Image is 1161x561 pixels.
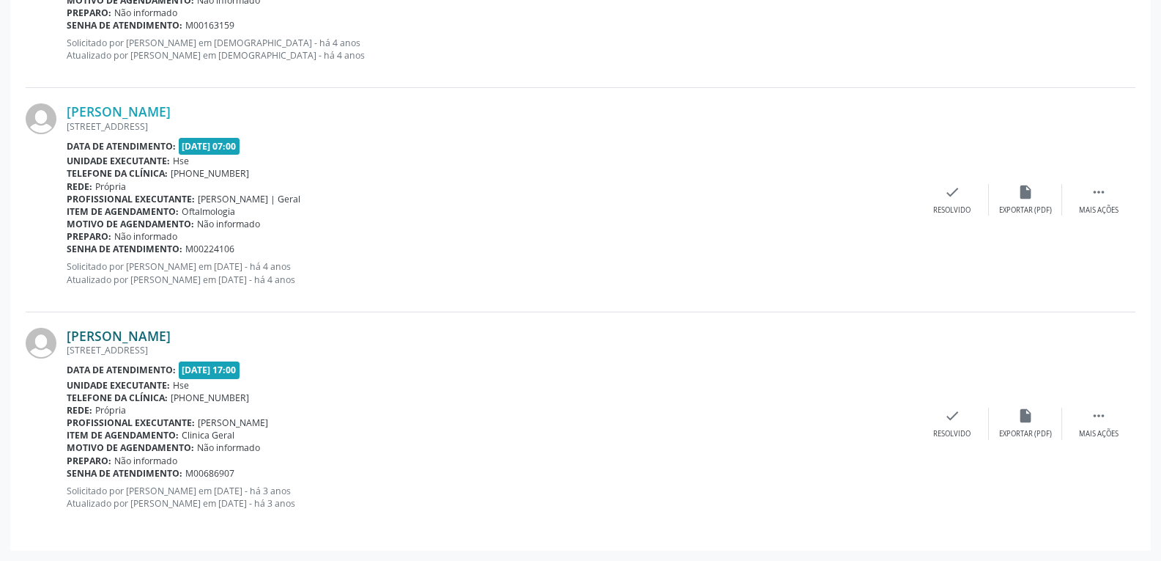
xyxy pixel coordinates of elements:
img: img [26,103,56,134]
div: Mais ações [1079,429,1119,439]
i: check [944,408,960,424]
b: Unidade executante: [67,379,170,392]
b: Profissional executante: [67,417,195,429]
p: Solicitado por [PERSON_NAME] em [DATE] - há 3 anos Atualizado por [PERSON_NAME] em [DATE] - há 3 ... [67,485,916,510]
img: img [26,328,56,359]
b: Preparo: [67,455,111,467]
span: Hse [173,379,189,392]
span: Clinica Geral [182,429,234,441]
b: Preparo: [67,7,111,19]
div: Resolvido [933,205,971,216]
a: [PERSON_NAME] [67,103,171,120]
span: M00163159 [185,19,234,32]
b: Senha de atendimento: [67,243,182,255]
div: Resolvido [933,429,971,439]
span: Não informado [114,230,177,243]
i:  [1091,184,1107,200]
p: Solicitado por [PERSON_NAME] em [DATE] - há 4 anos Atualizado por [PERSON_NAME] em [DATE] - há 4 ... [67,260,916,285]
span: Não informado [197,218,260,230]
b: Rede: [67,180,92,193]
span: [PHONE_NUMBER] [171,167,249,180]
b: Data de atendimento: [67,364,176,376]
i:  [1091,408,1107,424]
span: Não informado [114,7,177,19]
b: Motivo de agendamento: [67,218,194,230]
div: Mais ações [1079,205,1119,216]
span: [DATE] 17:00 [179,362,240,378]
b: Telefone da clínica: [67,392,168,404]
span: [DATE] 07:00 [179,138,240,155]
span: [PERSON_NAME] [198,417,268,429]
p: Solicitado por [PERSON_NAME] em [DEMOGRAPHIC_DATA] - há 4 anos Atualizado por [PERSON_NAME] em [D... [67,37,916,62]
span: Hse [173,155,189,167]
b: Rede: [67,404,92,417]
span: Não informado [114,455,177,467]
div: [STREET_ADDRESS] [67,120,916,133]
i: insert_drive_file [1017,408,1034,424]
b: Item de agendamento: [67,205,179,218]
b: Telefone da clínica: [67,167,168,180]
b: Motivo de agendamento: [67,441,194,454]
b: Senha de atendimento: [67,467,182,480]
b: Senha de atendimento: [67,19,182,32]
b: Data de atendimento: [67,140,176,153]
div: [STREET_ADDRESS] [67,344,916,356]
span: [PHONE_NUMBER] [171,392,249,404]
span: M00686907 [185,467,234,480]
b: Unidade executante: [67,155,170,167]
div: Exportar (PDF) [999,205,1052,216]
b: Profissional executante: [67,193,195,205]
span: Própria [95,404,126,417]
span: Não informado [197,441,260,454]
span: [PERSON_NAME] | Geral [198,193,300,205]
i: insert_drive_file [1017,184,1034,200]
span: Própria [95,180,126,193]
b: Item de agendamento: [67,429,179,441]
span: Oftalmologia [182,205,235,218]
i: check [944,184,960,200]
span: M00224106 [185,243,234,255]
a: [PERSON_NAME] [67,328,171,344]
div: Exportar (PDF) [999,429,1052,439]
b: Preparo: [67,230,111,243]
